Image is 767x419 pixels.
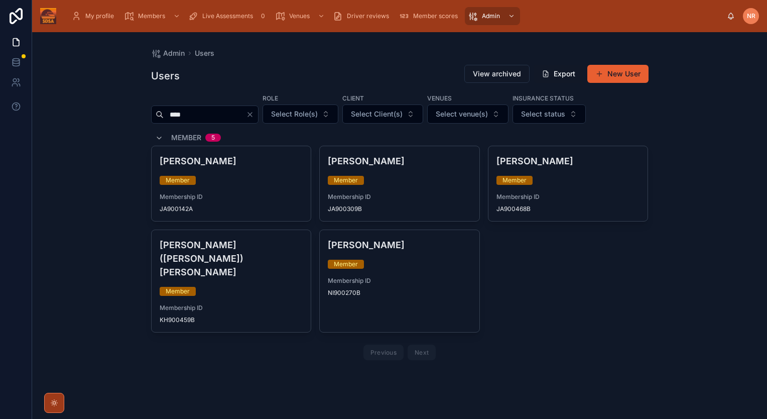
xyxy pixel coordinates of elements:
[271,109,318,119] span: Select Role(s)
[85,12,114,20] span: My profile
[68,7,121,25] a: My profile
[319,146,480,222] a: [PERSON_NAME]MemberMembership IDJA900309B
[482,12,500,20] span: Admin
[263,104,338,124] button: Select Button
[171,133,201,143] span: Member
[488,146,649,222] a: [PERSON_NAME]MemberMembership IDJA900468B
[160,154,303,168] h4: [PERSON_NAME]
[342,93,364,102] label: Client
[151,69,180,83] h1: Users
[160,304,303,312] span: Membership ID
[328,205,471,213] span: JA900309B
[151,230,312,333] a: [PERSON_NAME] ([PERSON_NAME]) [PERSON_NAME]MemberMembership IDKH900459B
[328,289,471,297] span: NI900270B
[319,230,480,333] a: [PERSON_NAME]MemberMembership IDNI900270B
[334,260,358,269] div: Member
[246,111,258,119] button: Clear
[160,316,303,324] span: KH900459B
[166,176,190,185] div: Member
[502,176,527,185] div: Member
[272,7,330,25] a: Venues
[396,7,465,25] a: Member scores
[334,176,358,185] div: Member
[121,7,185,25] a: Members
[347,12,389,20] span: Driver reviews
[330,7,396,25] a: Driver reviews
[513,104,586,124] button: Select Button
[160,238,303,279] h4: [PERSON_NAME] ([PERSON_NAME]) [PERSON_NAME]
[587,65,649,83] button: New User
[496,193,640,201] span: Membership ID
[263,93,278,102] label: Role
[413,12,458,20] span: Member scores
[328,193,471,201] span: Membership ID
[64,5,727,27] div: scrollable content
[211,134,215,142] div: 5
[351,109,403,119] span: Select Client(s)
[427,104,508,124] button: Select Button
[496,205,640,213] span: JA900468B
[40,8,56,24] img: App logo
[534,65,583,83] button: Export
[473,69,521,79] span: View archived
[465,7,520,25] a: Admin
[436,109,488,119] span: Select venue(s)
[521,109,565,119] span: Select status
[747,12,755,20] span: NR
[427,93,452,102] label: Venues
[257,10,269,22] div: 0
[163,48,185,58] span: Admin
[151,146,312,222] a: [PERSON_NAME]MemberMembership IDJA900142A
[328,277,471,285] span: Membership ID
[464,65,530,83] button: View archived
[195,48,214,58] a: Users
[289,12,310,20] span: Venues
[160,193,303,201] span: Membership ID
[328,154,471,168] h4: [PERSON_NAME]
[138,12,165,20] span: Members
[185,7,272,25] a: Live Assessments0
[496,154,640,168] h4: [PERSON_NAME]
[513,93,574,102] label: Insurance status
[328,238,471,252] h4: [PERSON_NAME]
[151,48,185,58] a: Admin
[160,205,303,213] span: JA900142A
[202,12,253,20] span: Live Assessments
[342,104,423,124] button: Select Button
[166,287,190,296] div: Member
